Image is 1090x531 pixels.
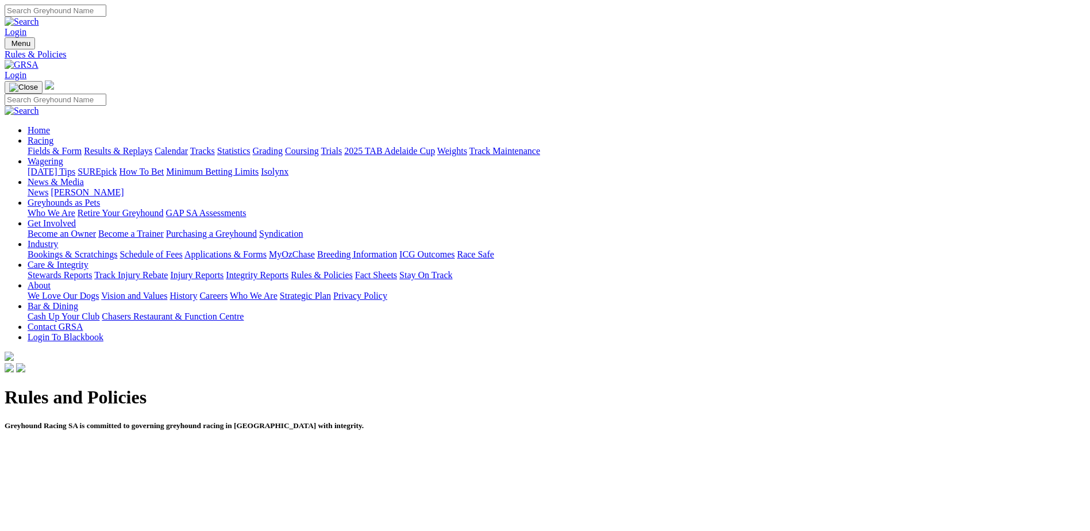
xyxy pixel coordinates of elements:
a: Track Injury Rebate [94,270,168,280]
a: Isolynx [261,167,288,176]
a: Strategic Plan [280,291,331,301]
a: Purchasing a Greyhound [166,229,257,238]
img: Search [5,17,39,27]
div: Greyhounds as Pets [28,208,1085,218]
a: How To Bet [120,167,164,176]
a: Bar & Dining [28,301,78,311]
a: Syndication [259,229,303,238]
h5: Greyhound Racing SA is committed to governing greyhound racing in [GEOGRAPHIC_DATA] with integrity. [5,421,1085,430]
a: Track Maintenance [469,146,540,156]
a: Minimum Betting Limits [166,167,259,176]
div: Wagering [28,167,1085,177]
a: Industry [28,239,58,249]
a: Grading [253,146,283,156]
div: About [28,291,1085,301]
a: Fields & Form [28,146,82,156]
a: History [170,291,197,301]
a: Stay On Track [399,270,452,280]
a: Weights [437,146,467,156]
a: News [28,187,48,197]
a: Coursing [285,146,319,156]
a: Cash Up Your Club [28,311,99,321]
a: Care & Integrity [28,260,88,270]
a: Statistics [217,146,251,156]
a: 2025 TAB Adelaide Cup [344,146,435,156]
h1: Rules and Policies [5,387,1085,408]
img: GRSA [5,60,38,70]
a: About [28,280,51,290]
a: Retire Your Greyhound [78,208,164,218]
button: Toggle navigation [5,37,35,49]
a: Rules & Policies [291,270,353,280]
img: logo-grsa-white.png [5,352,14,361]
a: Home [28,125,50,135]
img: facebook.svg [5,363,14,372]
a: Fact Sheets [355,270,397,280]
a: Stewards Reports [28,270,92,280]
a: Chasers Restaurant & Function Centre [102,311,244,321]
a: Rules & Policies [5,49,1085,60]
a: Applications & Forms [184,249,267,259]
a: Trials [321,146,342,156]
a: Tracks [190,146,215,156]
div: Racing [28,146,1085,156]
a: Results & Replays [84,146,152,156]
input: Search [5,94,106,106]
a: News & Media [28,177,84,187]
div: Industry [28,249,1085,260]
a: [DATE] Tips [28,167,75,176]
a: Schedule of Fees [120,249,182,259]
a: Breeding Information [317,249,397,259]
button: Toggle navigation [5,81,43,94]
a: Become a Trainer [98,229,164,238]
div: Get Involved [28,229,1085,239]
a: GAP SA Assessments [166,208,246,218]
img: Close [9,83,38,92]
div: Bar & Dining [28,311,1085,322]
a: Login [5,70,26,80]
img: Search [5,106,39,116]
a: Privacy Policy [333,291,387,301]
a: Vision and Values [101,291,167,301]
div: Care & Integrity [28,270,1085,280]
a: Get Involved [28,218,76,228]
a: We Love Our Dogs [28,291,99,301]
a: Login To Blackbook [28,332,103,342]
a: Who We Are [230,291,278,301]
a: Who We Are [28,208,75,218]
a: Race Safe [457,249,494,259]
a: MyOzChase [269,249,315,259]
a: Login [5,27,26,37]
a: Wagering [28,156,63,166]
a: Calendar [155,146,188,156]
input: Search [5,5,106,17]
img: logo-grsa-white.png [45,80,54,90]
a: ICG Outcomes [399,249,455,259]
a: Become an Owner [28,229,96,238]
a: Integrity Reports [226,270,288,280]
a: Racing [28,136,53,145]
a: Injury Reports [170,270,224,280]
a: Careers [199,291,228,301]
a: [PERSON_NAME] [51,187,124,197]
a: Greyhounds as Pets [28,198,100,207]
span: Menu [11,39,30,48]
img: twitter.svg [16,363,25,372]
div: News & Media [28,187,1085,198]
a: SUREpick [78,167,117,176]
a: Contact GRSA [28,322,83,332]
a: Bookings & Scratchings [28,249,117,259]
